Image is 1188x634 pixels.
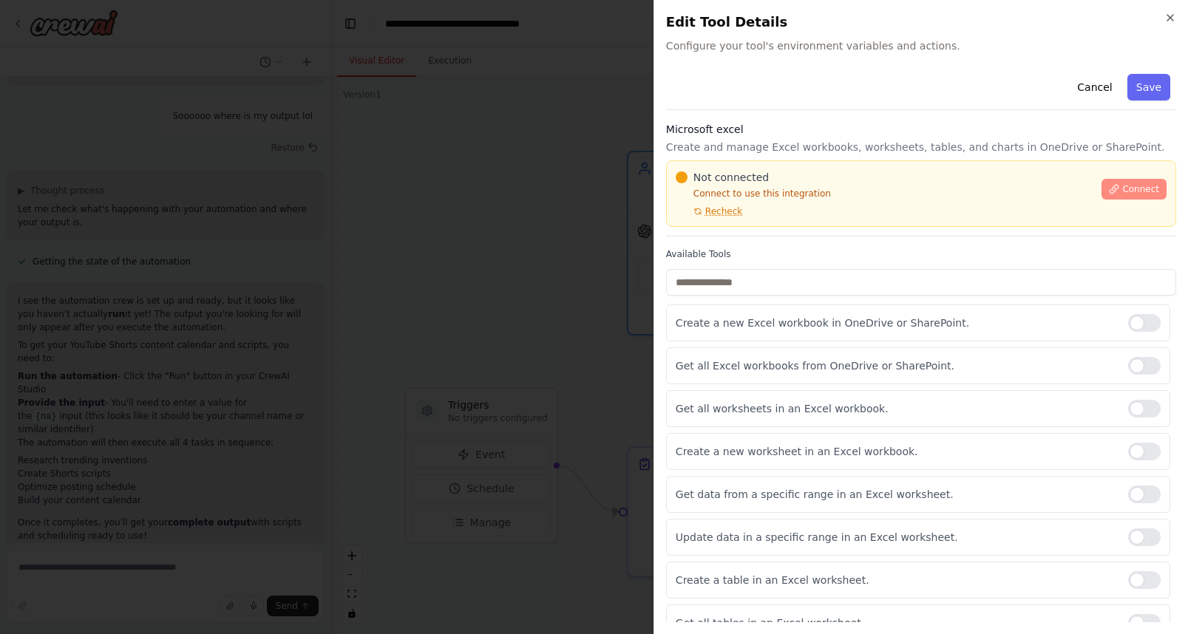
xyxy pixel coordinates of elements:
[676,358,1116,373] p: Get all Excel workbooks from OneDrive or SharePoint.
[705,205,742,217] span: Recheck
[666,122,1176,137] h3: Microsoft excel
[1122,183,1159,195] span: Connect
[666,140,1176,154] p: Create and manage Excel workbooks, worksheets, tables, and charts in OneDrive or SharePoint.
[676,401,1116,416] p: Get all worksheets in an Excel workbook.
[676,205,742,217] button: Recheck
[1102,179,1167,200] button: Connect
[666,248,1176,260] label: Available Tools
[693,170,769,185] span: Not connected
[676,573,1116,587] p: Create a table in an Excel worksheet.
[666,38,1176,53] span: Configure your tool's environment variables and actions.
[676,444,1116,459] p: Create a new worksheet in an Excel workbook.
[676,530,1116,545] p: Update data in a specific range in an Excel worksheet.
[1068,74,1121,100] button: Cancel
[676,487,1116,502] p: Get data from a specific range in an Excel worksheet.
[676,616,1116,630] p: Get all tables in an Excel worksheet.
[1127,74,1170,100] button: Save
[676,316,1116,330] p: Create a new Excel workbook in OneDrive or SharePoint.
[676,188,1093,200] p: Connect to use this integration
[666,12,1176,33] h2: Edit Tool Details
